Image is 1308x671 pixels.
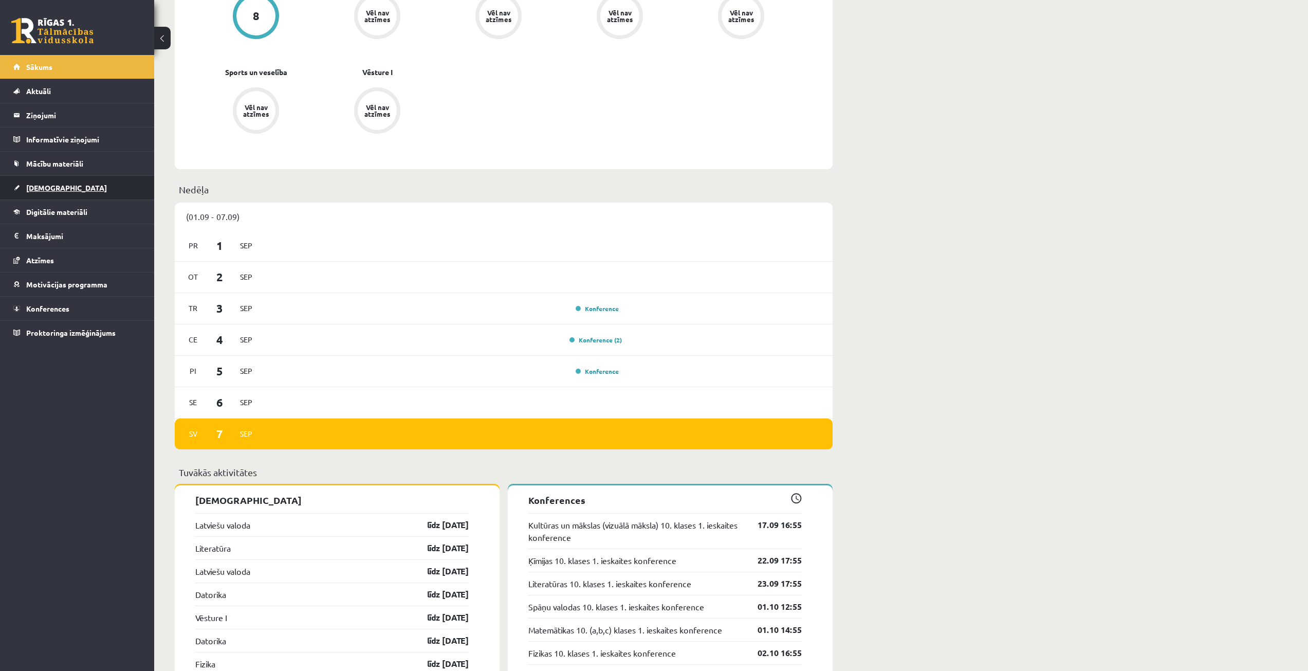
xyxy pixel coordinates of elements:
a: Matemātikas 10. (a,b,c) klases 1. ieskaites konference [528,624,722,636]
span: 6 [204,394,236,411]
a: Konference [576,367,619,375]
span: Tr [182,300,204,316]
a: Digitālie materiāli [13,200,141,224]
a: Latviešu valoda [195,519,250,531]
span: 7 [204,425,236,442]
a: Datorika [195,588,226,601]
a: līdz [DATE] [409,565,469,577]
a: 22.09 17:55 [742,554,802,567]
a: Vēl nav atzīmes [317,87,438,136]
a: Fizika [195,658,215,670]
a: Vēsture I [195,611,227,624]
a: Konference (2) [569,336,622,344]
a: Atzīmes [13,248,141,272]
span: Ot [182,269,204,285]
span: Atzīmes [26,256,54,265]
div: Vēl nav atzīmes [727,9,756,23]
div: (01.09 - 07.09) [175,203,833,230]
span: Aktuāli [26,86,51,96]
span: Se [182,394,204,410]
span: Sep [235,426,257,442]
a: Aktuāli [13,79,141,103]
a: Vēsture I [362,67,393,78]
span: Sep [235,363,257,379]
span: Sep [235,269,257,285]
a: Konferences [13,297,141,320]
div: Vēl nav atzīmes [363,104,392,117]
p: [DEMOGRAPHIC_DATA] [195,493,469,507]
span: 4 [204,331,236,348]
span: 3 [204,300,236,317]
a: 02.10 16:55 [742,647,802,659]
div: Vēl nav atzīmes [605,9,634,23]
p: Tuvākās aktivitātes [179,465,828,479]
a: Fizikas 10. klases 1. ieskaites konference [528,647,676,659]
a: Literatūra [195,542,231,554]
a: 23.09 17:55 [742,577,802,590]
p: Nedēļa [179,183,828,196]
a: līdz [DATE] [409,519,469,531]
a: Literatūras 10. klases 1. ieskaites konference [528,577,691,590]
a: līdz [DATE] [409,634,469,647]
a: Mācību materiāli [13,152,141,175]
span: Sep [235,394,257,410]
a: 17.09 16:55 [742,519,802,531]
span: Konferences [26,304,69,313]
span: Digitālie materiāli [26,207,87,216]
a: līdz [DATE] [409,588,469,601]
a: Ķīmijas 10. klases 1. ieskaites konference [528,554,676,567]
span: Pr [182,238,204,253]
span: Proktoringa izmēģinājums [26,328,116,337]
span: Ce [182,332,204,348]
a: Vēl nav atzīmes [195,87,317,136]
p: Konferences [528,493,802,507]
span: Sv [182,426,204,442]
a: Latviešu valoda [195,565,250,577]
a: Ziņojumi [13,103,141,127]
span: Mācību materiāli [26,159,83,168]
a: Datorika [195,634,226,647]
div: Vēl nav atzīmes [484,9,513,23]
a: Spāņu valodas 10. klases 1. ieskaites konference [528,601,704,613]
a: Motivācijas programma [13,273,141,296]
a: Kultūras un mākslas (vizuālā māksla) 10. klases 1. ieskaites konference [528,519,742,543]
span: Sep [235,300,257,316]
a: Rīgas 1. Tālmācības vidusskola [11,18,94,44]
span: Motivācijas programma [26,280,107,289]
a: 01.10 12:55 [742,601,802,613]
legend: Maksājumi [26,224,141,248]
div: Vēl nav atzīmes [242,104,270,117]
a: Informatīvie ziņojumi [13,128,141,151]
div: Vēl nav atzīmes [363,9,392,23]
a: Maksājumi [13,224,141,248]
a: Sports un veselība [225,67,287,78]
span: Sākums [26,62,52,71]
a: līdz [DATE] [409,542,469,554]
span: Sep [235,238,257,253]
span: 2 [204,268,236,285]
a: līdz [DATE] [409,611,469,624]
a: Sākums [13,55,141,79]
a: Konference [576,304,619,313]
a: Proktoringa izmēģinājums [13,321,141,344]
span: [DEMOGRAPHIC_DATA] [26,183,107,192]
a: līdz [DATE] [409,658,469,670]
span: Sep [235,332,257,348]
a: 01.10 14:55 [742,624,802,636]
div: 8 [253,10,260,22]
span: 5 [204,362,236,379]
span: 1 [204,237,236,254]
legend: Ziņojumi [26,103,141,127]
legend: Informatīvie ziņojumi [26,128,141,151]
span: Pi [182,363,204,379]
a: [DEMOGRAPHIC_DATA] [13,176,141,200]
